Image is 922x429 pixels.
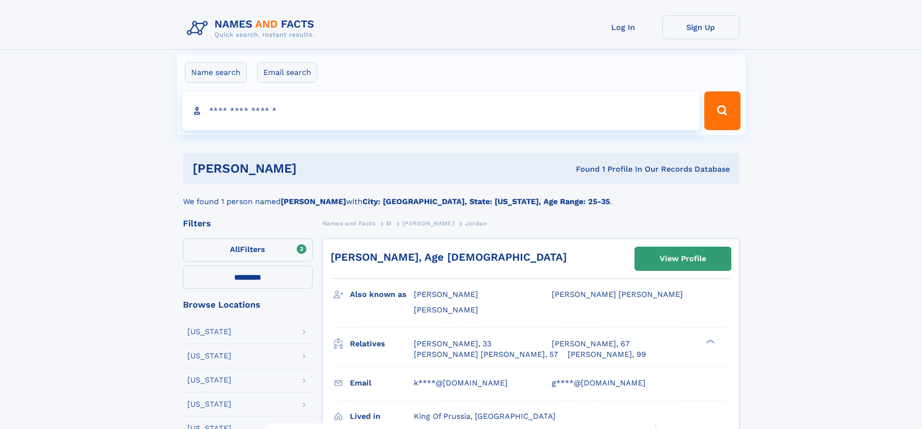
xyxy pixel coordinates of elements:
[350,375,414,391] h3: Email
[386,220,392,227] span: M
[193,163,437,175] h1: [PERSON_NAME]
[281,197,346,206] b: [PERSON_NAME]
[230,245,240,254] span: All
[350,336,414,352] h3: Relatives
[183,238,313,262] label: Filters
[183,15,322,42] img: Logo Names and Facts
[187,352,231,360] div: [US_STATE]
[660,248,706,270] div: View Profile
[662,15,740,39] a: Sign Up
[402,217,454,229] a: [PERSON_NAME]
[331,251,567,263] a: [PERSON_NAME], Age [DEMOGRAPHIC_DATA]
[414,290,478,299] span: [PERSON_NAME]
[257,62,317,83] label: Email search
[185,62,247,83] label: Name search
[436,164,730,175] div: Found 1 Profile In Our Records Database
[552,339,630,349] a: [PERSON_NAME], 67
[363,197,610,206] b: City: [GEOGRAPHIC_DATA], State: [US_STATE], Age Range: 25-35
[182,91,700,130] input: search input
[187,376,231,384] div: [US_STATE]
[414,305,478,314] span: [PERSON_NAME]
[187,328,231,336] div: [US_STATE]
[414,339,491,349] a: [PERSON_NAME], 33
[402,220,454,227] span: [PERSON_NAME]
[552,290,683,299] span: [PERSON_NAME] [PERSON_NAME]
[350,286,414,303] h3: Also known as
[187,400,231,408] div: [US_STATE]
[465,220,487,227] span: Jordan
[635,247,731,270] a: View Profile
[350,408,414,425] h3: Lived in
[322,217,376,229] a: Names and Facts
[386,217,392,229] a: M
[704,91,740,130] button: Search Button
[414,412,556,421] span: King Of Prussia, [GEOGRAPHIC_DATA]
[183,184,740,207] div: We found 1 person named with .
[414,349,558,360] a: [PERSON_NAME] [PERSON_NAME], 57
[183,300,313,309] div: Browse Locations
[585,15,662,39] a: Log In
[568,349,646,360] a: [PERSON_NAME], 99
[704,338,715,344] div: ❯
[183,219,313,228] div: Filters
